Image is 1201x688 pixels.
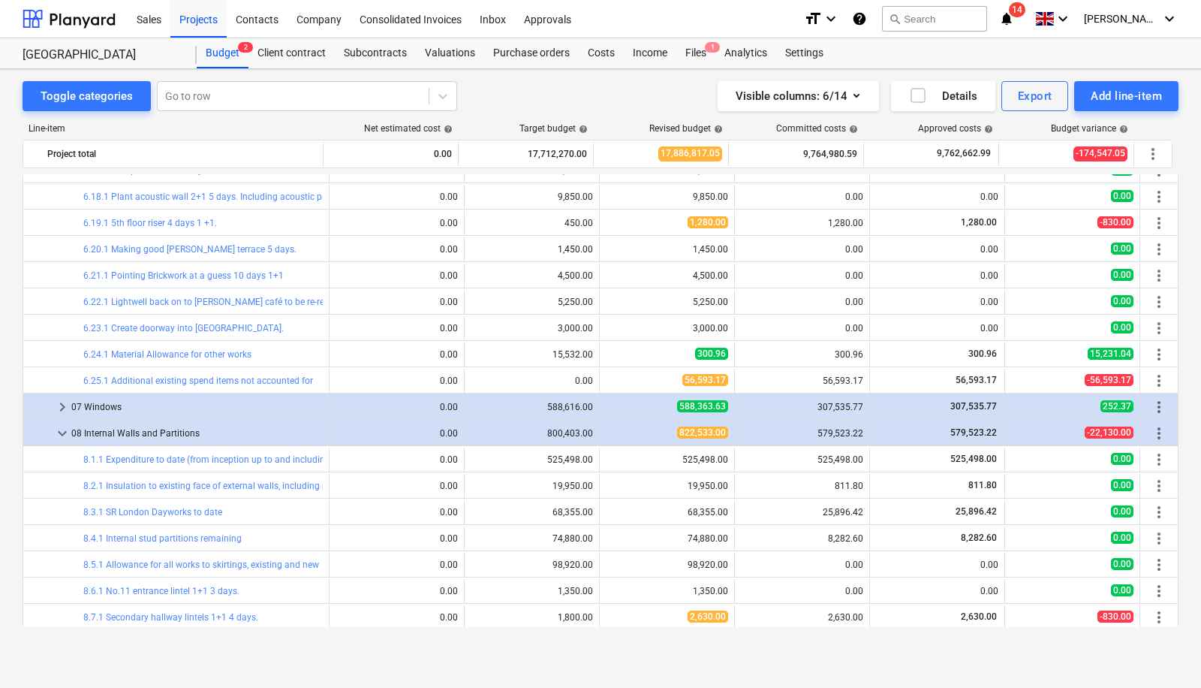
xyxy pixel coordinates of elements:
[949,427,998,438] span: 579,523.22
[688,216,728,228] span: 1,280.00
[1051,123,1128,134] div: Budget variance
[336,402,458,412] div: 0.00
[53,398,71,416] span: keyboard_arrow_right
[741,297,863,307] div: 0.00
[741,533,863,544] div: 8,282.60
[1150,372,1168,390] span: More actions
[804,10,822,28] i: format_size
[336,192,458,202] div: 0.00
[335,38,416,68] div: Subcontracts
[889,13,901,25] span: search
[677,400,728,412] span: 588,363.63
[336,481,458,491] div: 0.00
[967,480,998,490] span: 811.80
[336,323,458,333] div: 0.00
[959,217,998,228] span: 1,280.00
[1150,477,1168,495] span: More actions
[1074,81,1178,111] button: Add line-item
[876,560,998,570] div: 0.00
[776,123,858,134] div: Committed costs
[959,611,998,622] span: 2,630.00
[981,125,993,134] span: help
[741,454,863,465] div: 525,498.00
[471,612,593,623] div: 1,800.00
[1084,13,1159,25] span: [PERSON_NAME]
[688,611,728,623] span: 2,630.00
[606,586,728,596] div: 1,350.00
[715,38,776,68] a: Analytics
[606,192,728,202] div: 9,850.00
[336,244,458,255] div: 0.00
[606,560,728,570] div: 98,920.00
[471,481,593,491] div: 19,950.00
[83,481,376,491] a: 8.2.1 Insulation to existing face of external walls, including plasterboard.
[909,86,977,106] div: Details
[471,376,593,386] div: 0.00
[606,533,728,544] div: 74,880.00
[1111,190,1133,202] span: 0.00
[876,192,998,202] div: 0.00
[83,244,296,255] a: 6.20.1 Making good [PERSON_NAME] terrace 5 days.
[624,38,676,68] a: Income
[741,376,863,386] div: 56,593.17
[718,81,879,111] button: Visible columns:6/14
[484,38,579,68] div: Purchase orders
[1073,146,1127,161] span: -174,547.05
[695,348,728,360] span: 300.96
[876,270,998,281] div: 0.00
[471,349,593,360] div: 15,532.00
[41,86,133,106] div: Toggle categories
[918,123,993,134] div: Approved costs
[471,454,593,465] div: 525,498.00
[1150,267,1168,285] span: More actions
[1160,10,1178,28] i: keyboard_arrow_down
[83,218,217,228] a: 6.19.1 5th floor riser 4 days 1 +1.
[876,323,998,333] div: 0.00
[606,323,728,333] div: 3,000.00
[891,81,995,111] button: Details
[741,192,863,202] div: 0.00
[336,297,458,307] div: 0.00
[876,586,998,596] div: 0.00
[197,38,248,68] div: Budget
[197,38,248,68] a: Budget2
[776,38,832,68] a: Settings
[519,123,588,134] div: Target budget
[71,395,323,419] div: 07 Windows
[336,533,458,544] div: 0.00
[606,244,728,255] div: 1,450.00
[471,270,593,281] div: 4,500.00
[465,142,587,166] div: 17,712,270.00
[416,38,484,68] a: Valuations
[676,38,715,68] div: Files
[364,123,453,134] div: Net estimated cost
[935,147,992,160] span: 9,762,662.99
[741,481,863,491] div: 811.80
[1097,611,1133,623] span: -830.00
[1097,216,1133,228] span: -830.00
[1111,505,1133,518] span: 0.00
[876,244,998,255] div: 0.00
[606,297,728,307] div: 5,250.00
[83,560,319,570] a: 8.5.1 Allowance for all works to skirtings, existing and new
[336,270,458,281] div: 0.00
[471,192,593,202] div: 9,850.00
[83,376,313,386] a: 6.25.1 Additional existing spend items not accounted for
[71,421,323,445] div: 08 Internal Walls and Partitions
[1144,145,1162,163] span: More actions
[741,349,863,360] div: 300.96
[1085,427,1133,439] span: -22,130.00
[682,374,728,386] span: 56,593.17
[711,125,723,134] span: help
[741,586,863,596] div: 0.00
[471,428,593,439] div: 800,403.00
[1150,582,1168,600] span: More actions
[1111,295,1133,307] span: 0.00
[1150,556,1168,574] span: More actions
[882,6,987,32] button: Search
[1116,125,1128,134] span: help
[248,38,335,68] a: Client contract
[1001,81,1069,111] button: Export
[606,270,728,281] div: 4,500.00
[876,297,998,307] div: 0.00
